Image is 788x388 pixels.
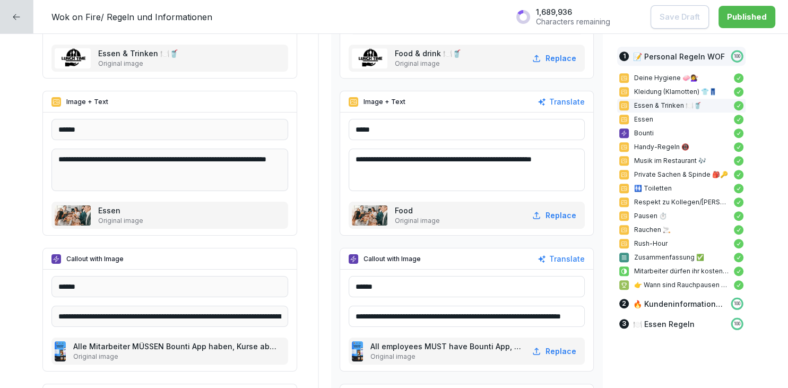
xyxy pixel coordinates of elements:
p: Callout with Image [66,254,124,264]
p: 🔥 Kundeninformationen Wok on Fire [GEOGRAPHIC_DATA] [633,298,725,309]
div: 1 [619,51,629,61]
p: Pausen ⏱️ [634,211,729,221]
p: 🚻 Toiletten [634,184,729,193]
p: All employees MUST have Bounti App, complete courses and do audits every day. [370,341,524,352]
p: Characters remaining [536,17,610,27]
p: Handy-Regeln 📵 [634,142,729,152]
p: Private Sachen & Spinde 🎒🔑 [634,170,729,179]
p: Musik im Restaurant 🎶 [634,156,729,166]
p: Wok on Fire/ Regeln und Informationen [51,11,212,23]
button: 1,689,936Characters remaining [510,3,641,30]
p: Original image [98,59,180,68]
p: Replace [545,346,576,357]
p: Rush-Hour [634,239,729,248]
p: 🍽️ Essen Regeln [633,318,695,330]
p: Original image [98,216,143,226]
p: Original image [73,352,279,361]
div: 2 [619,299,629,308]
p: Callout with Image [363,254,421,264]
button: Save Draft [651,5,709,29]
p: 100 [734,300,740,307]
p: Alle Mitarbeiter MÜSSEN Bounti App haben, Kurse abschließen und Audits jeden Tag machen. [73,341,279,352]
p: Image + Text [363,97,405,107]
p: Food [395,205,440,216]
img: sohsru0w3zz32ogjaz8lmn4c.png [55,48,91,68]
img: px195hca23rxshqdl79o07gn.png [352,341,363,361]
p: Original image [395,59,463,68]
p: 1,689,936 [536,7,610,17]
p: Essen & Trinken 🍽️🥤 [98,48,180,59]
p: Essen [634,115,729,124]
img: px195hca23rxshqdl79o07gn.png [55,341,66,361]
p: Essen & Trinken 🍽️🥤 [634,101,729,110]
p: Rauchen 🚬 [634,225,729,235]
p: Save Draft [660,11,700,23]
p: Essen [98,205,143,216]
p: Replace [545,53,576,64]
p: Food & drink 🍽️🥤 [395,48,463,59]
p: Original image [370,352,524,361]
p: Zusammenfassung ✅ [634,253,729,262]
div: Published [727,11,767,23]
p: Image + Text [66,97,108,107]
p: Replace [545,210,576,221]
p: Respekt zu Kollegen/[PERSON_NAME] 🤝 [634,197,729,207]
img: wi9cfgvc5d2bta1yj996lnoy.png [55,205,91,226]
p: 100 [734,321,740,327]
p: Kleidung (Klamotten) 👕👖 [634,87,729,97]
p: Original image [395,216,440,226]
p: Mitarbeiter dürfen ihr kostenloses Essen während der Arbeit essen. [634,266,729,276]
button: Translate [538,253,585,265]
div: 3 [619,319,629,329]
p: 📝 Personal Regeln WOF [633,51,725,62]
p: 👉 Wann sind Rauchpausen streng verboten? [634,280,729,290]
p: Deine Hygiene 🧼💇‍♀️ [634,73,729,83]
img: sohsru0w3zz32ogjaz8lmn4c.png [352,48,388,68]
button: Published [718,6,775,28]
img: wi9cfgvc5d2bta1yj996lnoy.png [352,205,388,226]
p: Bounti [634,128,729,138]
button: Translate [538,96,585,108]
p: 100 [734,53,740,59]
